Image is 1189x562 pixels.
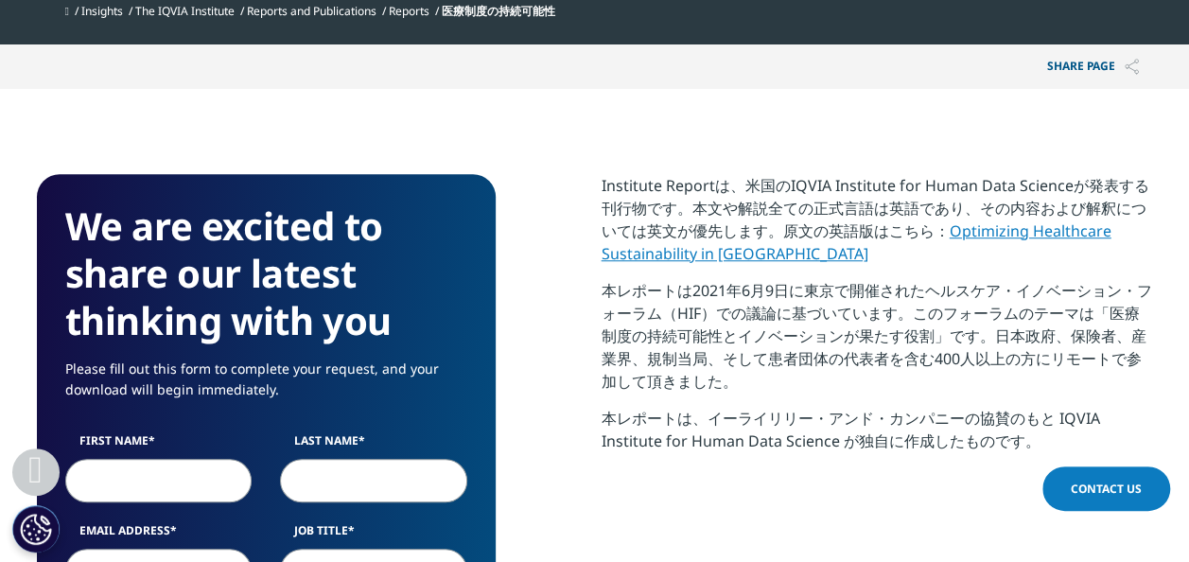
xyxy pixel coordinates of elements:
p: Institute Reportは、米国のIQVIA Institute for Human Data Scienceが発表する刊行物です。本文や解説全ての正式言語は英語であり、その内容および解... [602,174,1153,279]
p: Share PAGE [1033,44,1153,89]
span: Contact Us [1071,481,1142,497]
a: Insights [81,3,123,19]
p: Please fill out this form to complete your request, and your download will begin immediately. [65,359,467,414]
a: Contact Us [1042,466,1170,511]
p: 本レポートは2021年6月9日に東京で開催されたヘルスケア・イノベーション・フォーラム（HIF）での議論に基づいています。このフォーラムのテーマは「医療制度の持続可能性とイノベーションが果たす役... [602,279,1153,407]
h3: We are excited to share our latest thinking with you [65,202,467,344]
a: The IQVIA Institute [135,3,235,19]
img: Share PAGE [1125,59,1139,75]
button: Cookie 設定 [12,505,60,553]
a: Reports and Publications [247,3,376,19]
a: Reports [389,3,429,19]
span: 医療制度の持続可能性 [442,3,555,19]
label: Email Address [65,522,253,549]
label: Job Title [280,522,467,549]
label: Last Name [280,432,467,459]
a: Optimizing Healthcare Sustainability in [GEOGRAPHIC_DATA] [602,220,1111,264]
label: First Name [65,432,253,459]
button: Share PAGEShare PAGE [1033,44,1153,89]
p: 本レポートは、イーライリリー・アンド・カンパニーの協賛のもと IQVIA Institute for Human Data Science が独自に作成したものです。 [602,407,1153,466]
